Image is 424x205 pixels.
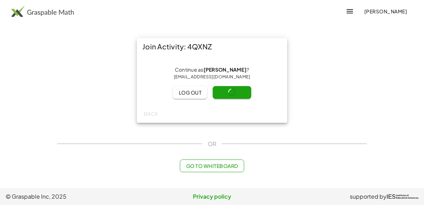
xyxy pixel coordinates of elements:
[180,159,244,172] button: Go to Whiteboard
[186,163,238,169] span: Go to Whiteboard
[178,89,201,96] span: Log out
[173,86,207,99] button: Log out
[396,194,418,199] span: Institute of Education Sciences
[358,5,413,18] button: [PERSON_NAME]
[350,192,387,201] span: supported by
[387,193,396,200] span: IES
[143,192,281,201] a: Privacy policy
[6,192,143,201] span: © Graspable Inc, 2025
[208,140,216,148] span: OR
[387,192,418,201] a: IESInstitute ofEducation Sciences
[137,38,287,55] div: Join Activity: 4QXNZ
[364,8,407,14] span: [PERSON_NAME]
[142,66,282,80] div: Continue as ?
[142,73,282,80] div: [EMAIL_ADDRESS][DOMAIN_NAME]
[204,66,247,73] strong: [PERSON_NAME]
